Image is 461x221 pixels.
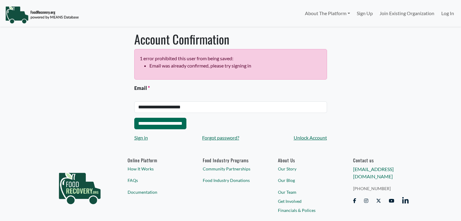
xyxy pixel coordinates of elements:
[134,32,327,46] h1: Account Confirmation
[149,62,321,69] li: Email was already confirmed, please try signing in
[278,207,333,213] a: Financials & Polices
[128,177,183,183] a: FAQs
[353,166,394,179] a: [EMAIL_ADDRESS][DOMAIN_NAME]
[5,6,79,24] img: NavigationLogo_FoodRecovery-91c16205cd0af1ed486a0f1a7774a6544ea792ac00100771e7dd3ec7c0e58e41.png
[376,7,438,19] a: Join Existing Organization
[278,177,333,183] a: Our Blog
[52,157,107,215] img: food_recovery_green_logo-76242d7a27de7ed26b67be613a865d9c9037ba317089b267e0515145e5e51427.png
[353,157,409,163] h6: Contact us
[202,134,239,141] a: Forgot password?
[128,157,183,163] h6: Online Platform
[278,189,333,195] a: Our Team
[278,198,333,204] a: Get Involved
[278,166,333,172] a: Our Story
[438,7,457,19] a: Log In
[134,49,327,80] div: 1 error prohibited this user from being saved:
[203,166,258,172] a: Community Partnerships
[203,157,258,163] h6: Food Industry Programs
[134,134,148,141] a: Sign in
[128,189,183,195] a: Documentation
[301,7,353,19] a: About The Platform
[128,166,183,172] a: How It Works
[278,157,333,163] a: About Us
[353,185,409,192] a: [PHONE_NUMBER]
[294,134,327,141] a: Unlock Account
[134,84,150,92] label: Email
[203,177,258,183] a: Food Industry Donations
[353,7,376,19] a: Sign Up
